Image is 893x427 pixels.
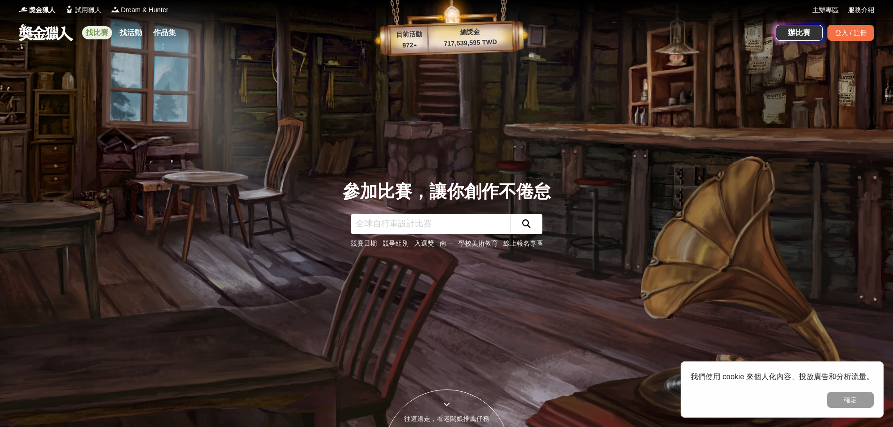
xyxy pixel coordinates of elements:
[121,5,168,15] span: Dream & Hunter
[812,5,839,15] a: 主辦專區
[111,5,120,14] img: Logo
[414,240,434,247] a: 入選獎
[428,26,512,38] p: 總獎金
[65,5,101,15] a: Logo試用獵人
[458,240,498,247] a: 學校美術教育
[19,5,28,14] img: Logo
[827,25,874,41] div: 登入 / 註冊
[848,5,874,15] a: 服務介紹
[351,214,510,234] input: 全球自行車設計比賽
[503,240,543,247] a: 線上報名專區
[150,26,180,39] a: 作品集
[390,29,428,40] p: 目前活動
[116,26,146,39] a: 找活動
[383,240,409,247] a: 競爭組別
[690,373,874,381] span: 我們使用 cookie 來個人化內容、投放廣告和分析流量。
[111,5,168,15] a: LogoDream & Hunter
[75,5,101,15] span: 試用獵人
[343,179,551,205] div: 參加比賽，讓你創作不倦怠
[29,5,55,15] span: 獎金獵人
[428,37,513,49] p: 717,539,595 TWD
[440,240,453,247] a: 南一
[827,392,874,408] button: 確定
[19,5,55,15] a: Logo獎金獵人
[351,240,377,247] a: 競賽日期
[65,5,74,14] img: Logo
[390,40,428,51] p: 972 ▴
[82,26,112,39] a: 找比賽
[384,414,510,424] div: 往這邊走，看老闆娘推薦任務
[776,25,823,41] a: 辦比賽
